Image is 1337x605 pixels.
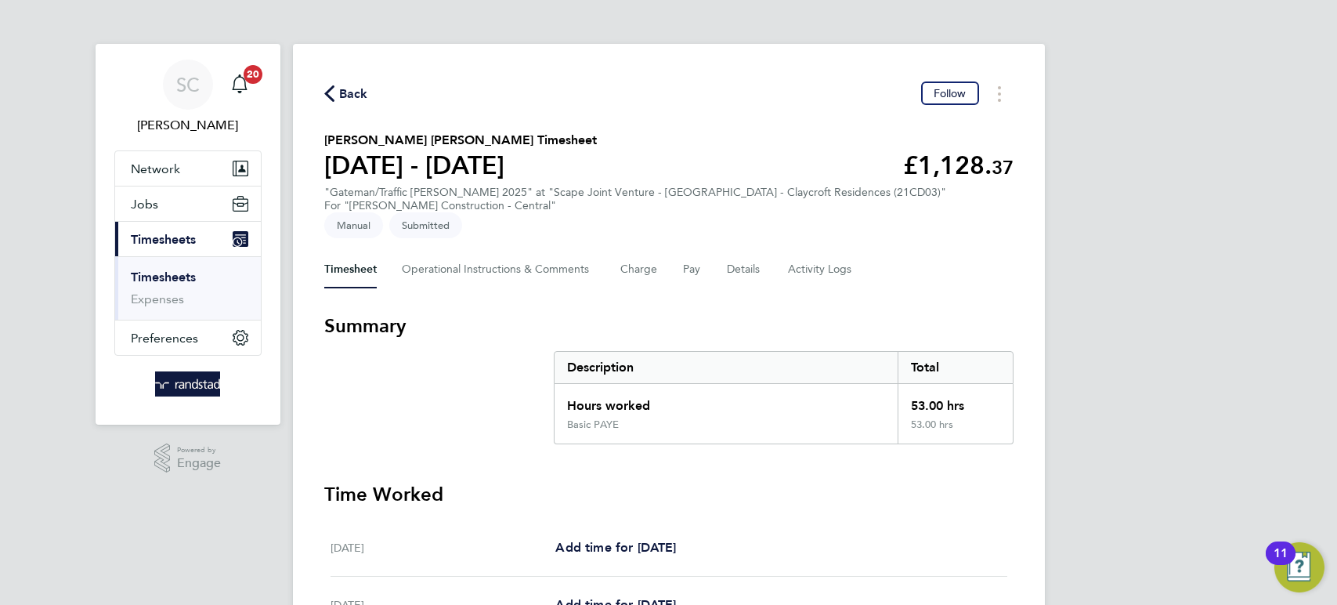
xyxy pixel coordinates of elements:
[555,384,898,418] div: Hours worked
[324,251,377,288] button: Timesheet
[934,86,967,100] span: Follow
[903,150,1014,180] app-decimal: £1,128.
[1274,553,1288,574] div: 11
[131,331,198,346] span: Preferences
[324,131,597,150] h2: [PERSON_NAME] [PERSON_NAME] Timesheet
[567,418,619,431] div: Basic PAYE
[992,156,1014,179] span: 37
[115,187,261,221] button: Jobs
[131,232,196,247] span: Timesheets
[898,352,1012,383] div: Total
[324,84,368,103] button: Back
[114,371,262,397] a: Go to home page
[324,199,946,212] div: For "[PERSON_NAME] Construction - Central"
[115,256,261,320] div: Timesheets
[555,540,676,555] span: Add time for [DATE]
[324,313,1014,339] h3: Summary
[389,212,462,238] span: This timesheet is Submitted.
[1274,542,1324,592] button: Open Resource Center, 11 new notifications
[788,251,854,288] button: Activity Logs
[555,352,898,383] div: Description
[131,270,196,284] a: Timesheets
[554,351,1014,444] div: Summary
[115,222,261,256] button: Timesheets
[324,186,946,212] div: "Gateman/Traffic [PERSON_NAME] 2025" at "Scape Joint Venture - [GEOGRAPHIC_DATA] - Claycroft Resi...
[620,251,658,288] button: Charge
[402,251,595,288] button: Operational Instructions & Comments
[96,44,280,425] nav: Main navigation
[155,371,220,397] img: randstad-logo-retina.png
[339,85,368,103] span: Back
[177,457,221,470] span: Engage
[244,65,262,84] span: 20
[324,150,597,181] h1: [DATE] - [DATE]
[131,161,180,176] span: Network
[324,212,383,238] span: This timesheet was manually created.
[177,444,221,457] span: Powered by
[331,538,556,557] div: [DATE]
[176,74,200,95] span: SC
[921,82,979,105] button: Follow
[727,251,763,288] button: Details
[115,321,261,355] button: Preferences
[131,292,184,306] a: Expenses
[324,482,1014,507] h3: Time Worked
[898,384,1012,418] div: 53.00 hrs
[131,197,158,212] span: Jobs
[115,151,261,186] button: Network
[114,116,262,135] span: Sallie Cutts
[224,60,255,110] a: 20
[114,60,262,135] a: SC[PERSON_NAME]
[555,538,676,557] a: Add time for [DATE]
[683,251,702,288] button: Pay
[985,82,1014,106] button: Timesheets Menu
[154,444,221,473] a: Powered byEngage
[898,418,1012,444] div: 53.00 hrs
